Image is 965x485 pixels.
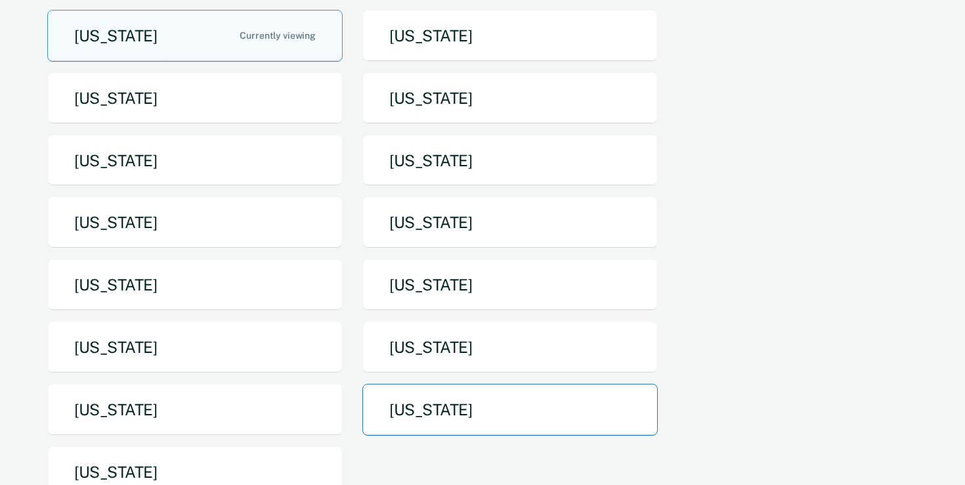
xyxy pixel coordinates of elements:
[362,196,658,248] button: [US_STATE]
[47,259,343,311] button: [US_STATE]
[362,72,658,124] button: [US_STATE]
[47,10,343,62] button: [US_STATE]
[362,135,658,187] button: [US_STATE]
[362,321,658,373] button: [US_STATE]
[47,196,343,248] button: [US_STATE]
[47,321,343,373] button: [US_STATE]
[362,384,658,436] button: [US_STATE]
[47,384,343,436] button: [US_STATE]
[47,72,343,124] button: [US_STATE]
[47,135,343,187] button: [US_STATE]
[362,10,658,62] button: [US_STATE]
[362,259,658,311] button: [US_STATE]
